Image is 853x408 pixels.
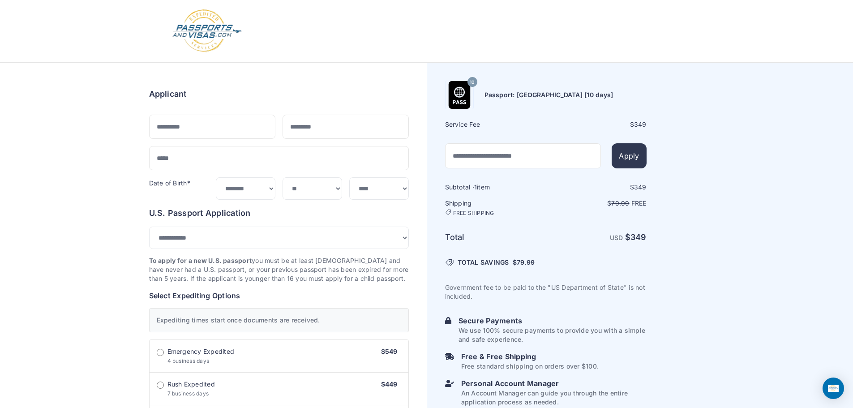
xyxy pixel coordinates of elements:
p: Government fee to be paid to the "US Department of State" is not included. [445,283,647,301]
h6: Service Fee [445,120,545,129]
h6: Passport: [GEOGRAPHIC_DATA] [10 days] [484,90,613,99]
label: Date of Birth* [149,179,190,187]
p: you must be at least [DEMOGRAPHIC_DATA] and have never had a U.S. passport, or your previous pass... [149,256,409,283]
button: Apply [612,143,646,168]
span: 7 business days [167,390,209,397]
span: 349 [634,183,647,191]
h6: Shipping [445,199,545,217]
h6: U.S. Passport Application [149,207,409,219]
span: USD [610,234,623,241]
span: 4 business days [167,357,210,364]
span: FREE SHIPPING [453,210,494,217]
div: Open Intercom Messenger [823,378,844,399]
div: $ [547,183,647,192]
p: We use 100% secure payments to provide you with a simple and safe experience. [459,326,647,344]
strong: $ [625,232,647,242]
div: $ [547,120,647,129]
span: TOTAL SAVINGS [458,258,509,267]
p: An Account Manager can guide you through the entire application process as needed. [461,389,647,407]
span: Free [631,199,647,207]
h6: Select Expediting Options [149,290,409,301]
h6: Subtotal · item [445,183,545,192]
span: $549 [381,348,398,355]
span: 1 [474,183,477,191]
h6: Personal Account Manager [461,378,647,389]
strong: To apply for a new U.S. passport [149,257,252,264]
span: 79.99 [611,199,629,207]
span: 349 [634,120,647,128]
span: 349 [630,232,647,242]
span: Rush Expedited [167,380,215,389]
p: $ [547,199,647,208]
span: $449 [381,380,398,388]
span: 10 [470,77,474,88]
img: Product Name [446,81,473,109]
img: Logo [171,9,243,53]
div: Expediting times start once documents are received. [149,308,409,332]
h6: Total [445,231,545,244]
p: Free standard shipping on orders over $100. [461,362,599,371]
h6: Applicant [149,88,187,100]
h6: Secure Payments [459,315,647,326]
h6: Free & Free Shipping [461,351,599,362]
span: $ [513,258,535,267]
span: Emergency Expedited [167,347,235,356]
span: 79.99 [517,258,535,266]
